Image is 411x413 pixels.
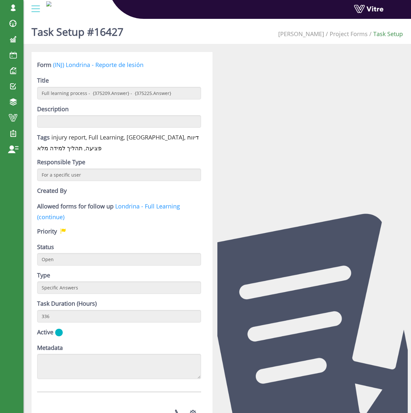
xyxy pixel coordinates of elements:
span: 16427 [37,133,199,152]
label: Priority [37,227,57,236]
label: Description [37,104,69,113]
label: Title [37,76,49,85]
label: Allowed forms for follow up [37,202,114,211]
img: yes [55,328,63,337]
li: Task Setup [368,29,403,38]
img: a5b1377f-0224-4781-a1bb-d04eb42a2f7a.jpg [46,1,51,7]
a: Project Forms [330,30,368,38]
label: Responsible Type [37,157,85,167]
label: Task Duration (Hours) [37,299,97,308]
label: Type [37,271,50,280]
label: Status [37,242,54,251]
label: Created By [37,186,67,195]
label: Active [37,327,53,337]
label: Metadata [37,343,63,352]
a: [PERSON_NAME] [278,30,324,38]
label: Tags [37,133,50,142]
h1: Task Setup #16427 [32,16,123,44]
label: Form [37,60,51,69]
a: (INJ) Londrina - Reporte de lesión [53,61,144,69]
